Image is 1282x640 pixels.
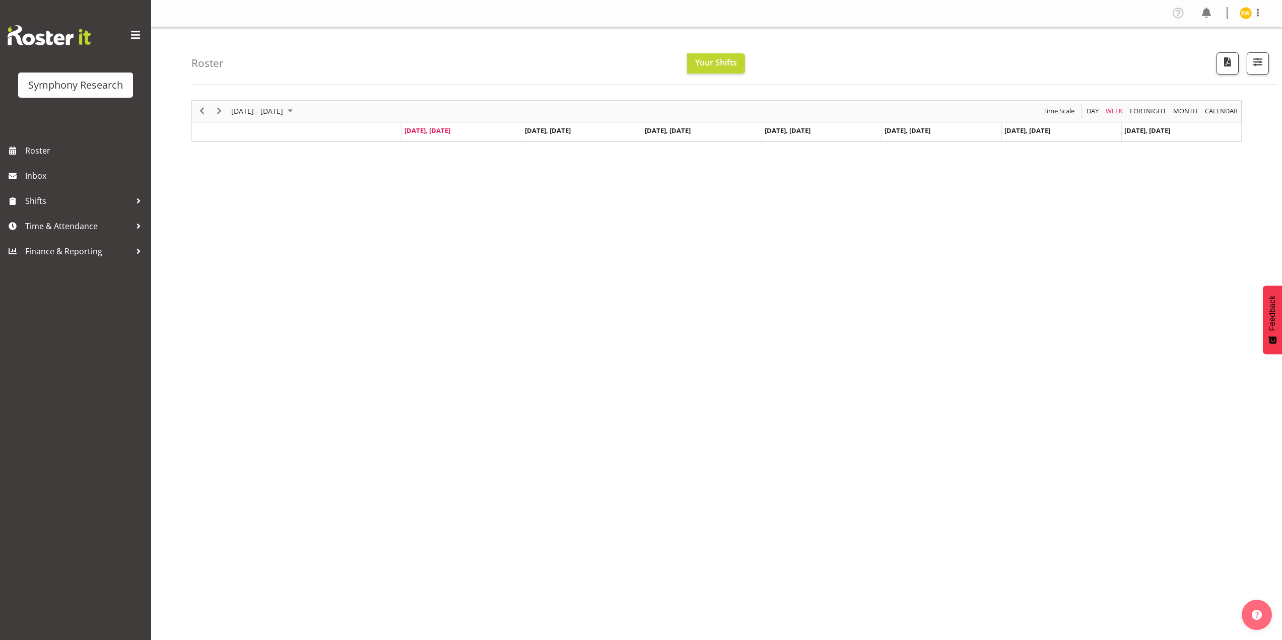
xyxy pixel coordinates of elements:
[191,57,224,69] h4: Roster
[765,126,811,135] span: [DATE], [DATE]
[687,53,745,74] button: Your Shifts
[404,126,450,135] span: [DATE], [DATE]
[213,105,226,117] button: Next
[25,244,131,259] span: Finance & Reporting
[8,25,91,45] img: Rosterit website logo
[193,101,211,122] div: previous period
[211,101,228,122] div: next period
[885,126,930,135] span: [DATE], [DATE]
[230,105,297,117] button: October 2025
[645,126,691,135] span: [DATE], [DATE]
[1263,286,1282,354] button: Feedback - Show survey
[1203,105,1240,117] button: Month
[1247,52,1269,75] button: Filter Shifts
[191,100,1242,142] div: Timeline Week of October 6, 2025
[1172,105,1200,117] button: Timeline Month
[195,105,209,117] button: Previous
[1204,105,1239,117] span: calendar
[1124,126,1170,135] span: [DATE], [DATE]
[1105,105,1124,117] span: Week
[1217,52,1239,75] button: Download a PDF of the roster according to the set date range.
[1085,105,1101,117] button: Timeline Day
[25,219,131,234] span: Time & Attendance
[1128,105,1168,117] button: Fortnight
[1042,105,1076,117] button: Time Scale
[695,57,737,68] span: Your Shifts
[25,143,146,158] span: Roster
[1042,105,1075,117] span: Time Scale
[25,168,146,183] span: Inbox
[1004,126,1050,135] span: [DATE], [DATE]
[1172,105,1199,117] span: Month
[1268,296,1277,331] span: Feedback
[525,126,571,135] span: [DATE], [DATE]
[1086,105,1100,117] span: Day
[25,193,131,208] span: Shifts
[28,78,123,93] div: Symphony Research
[1129,105,1167,117] span: Fortnight
[1104,105,1125,117] button: Timeline Week
[228,101,299,122] div: October 06 - 12, 2025
[1252,610,1262,620] img: help-xxl-2.png
[230,105,284,117] span: [DATE] - [DATE]
[1240,7,1252,19] img: enrica-walsh11863.jpg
